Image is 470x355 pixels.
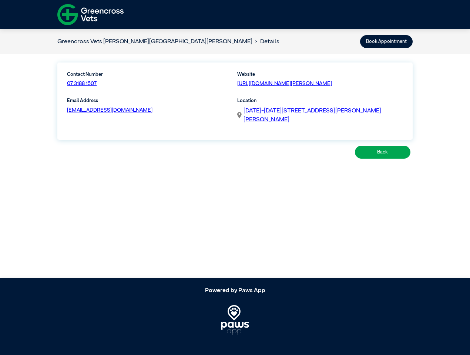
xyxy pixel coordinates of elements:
[67,108,152,113] a: [EMAIL_ADDRESS][DOMAIN_NAME]
[57,2,124,27] img: f-logo
[221,305,249,335] img: PawsApp
[252,37,279,46] li: Details
[244,106,403,124] a: [DATE]-[DATE][STREET_ADDRESS][PERSON_NAME][PERSON_NAME]
[67,97,232,104] label: Email Address
[57,37,279,46] nav: breadcrumb
[237,97,403,104] label: Location
[237,71,403,78] label: Website
[67,71,146,78] label: Contact Number
[67,81,97,86] a: 07 3188 1507
[57,39,252,45] a: Greencross Vets [PERSON_NAME][GEOGRAPHIC_DATA][PERSON_NAME]
[237,81,332,86] a: [URL][DOMAIN_NAME][PERSON_NAME]
[244,108,381,123] span: [DATE]-[DATE][STREET_ADDRESS][PERSON_NAME][PERSON_NAME]
[355,146,410,159] button: Back
[57,287,413,294] h5: Powered by Paws App
[360,35,413,48] button: Book Appointment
